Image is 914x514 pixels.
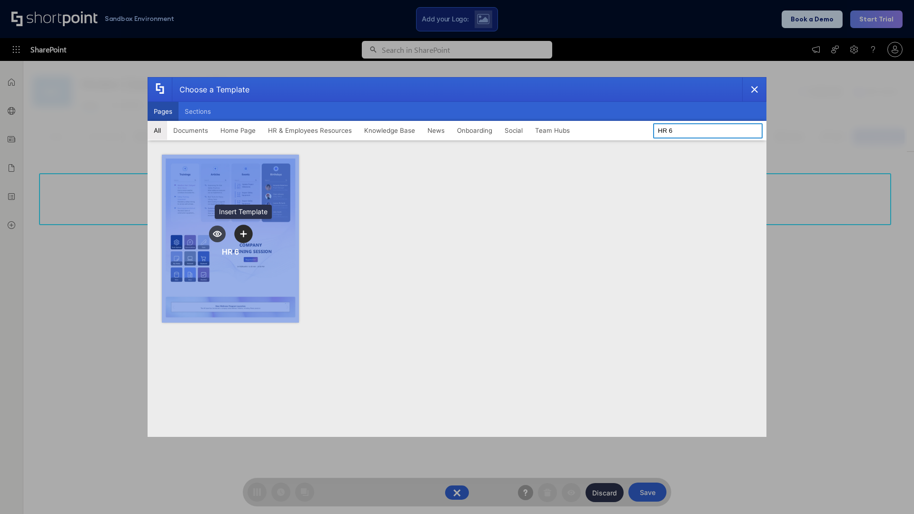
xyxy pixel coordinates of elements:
button: Pages [148,102,179,121]
button: HR & Employees Resources [262,121,358,140]
button: Knowledge Base [358,121,421,140]
div: HR 6 [222,247,239,257]
div: Choose a Template [172,78,249,101]
button: News [421,121,451,140]
button: Documents [167,121,214,140]
iframe: Chat Widget [866,468,914,514]
button: Team Hubs [529,121,576,140]
button: Sections [179,102,217,121]
div: template selector [148,77,766,437]
input: Search [653,123,763,138]
button: All [148,121,167,140]
button: Onboarding [451,121,498,140]
button: Social [498,121,529,140]
button: Home Page [214,121,262,140]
